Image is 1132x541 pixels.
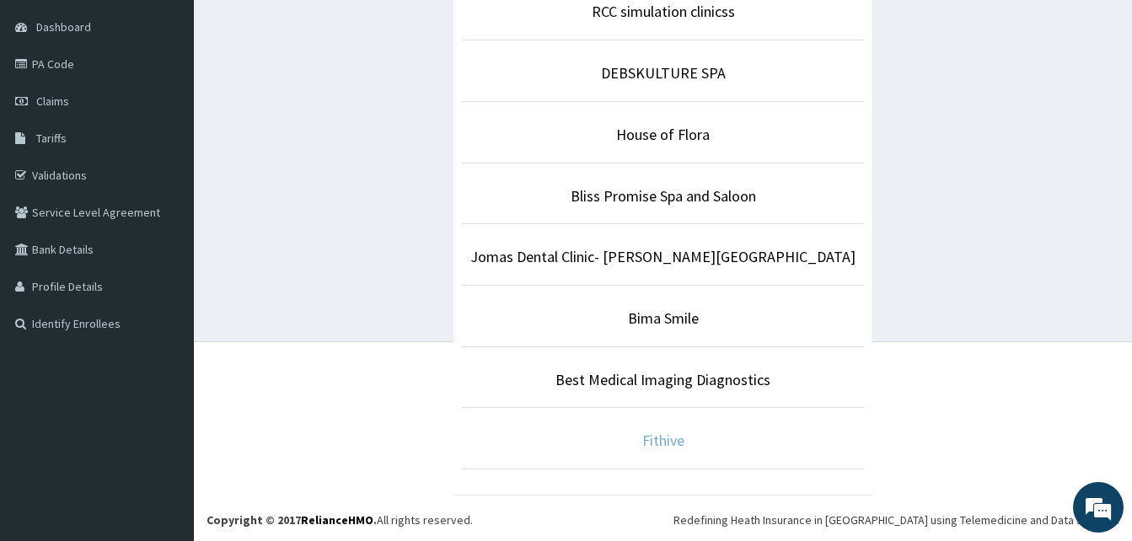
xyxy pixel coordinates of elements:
div: Redefining Heath Insurance in [GEOGRAPHIC_DATA] using Telemedicine and Data Science! [673,512,1119,528]
span: Tariffs [36,131,67,146]
span: Claims [36,94,69,109]
a: Jomas Dental Clinic- [PERSON_NAME][GEOGRAPHIC_DATA] [470,247,856,266]
a: Bliss Promise Spa and Saloon [571,186,756,206]
a: DEBSKULTURE SPA [601,63,726,83]
strong: Copyright © 2017 . [207,512,377,528]
a: Fithive [642,431,684,450]
a: RCC simulation clinicss [592,2,735,21]
a: Bima Smile [628,308,699,328]
a: Best Medical Imaging Diagnostics [555,370,770,389]
a: RelianceHMO [301,512,373,528]
span: Dashboard [36,19,91,35]
a: House of Flora [616,125,710,144]
footer: All rights reserved. [194,341,1132,541]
